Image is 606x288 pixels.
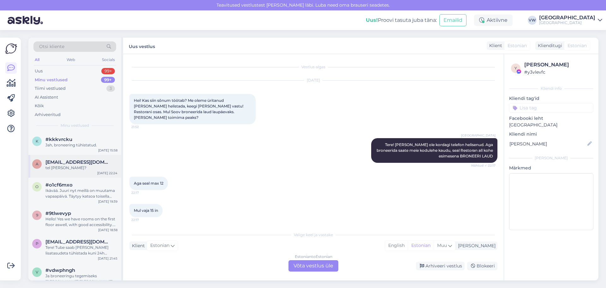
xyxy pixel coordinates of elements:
[106,85,115,92] div: 3
[474,15,513,26] div: Aktiivne
[101,68,115,74] div: 99+
[377,142,494,158] span: Tere! [PERSON_NAME] ole kordagi telefon helisenud. Aga broneerida saate meie kodulehe kaudu, seal...
[98,228,117,232] div: [DATE] 18:38
[45,216,117,228] div: Hello! Yes we have rooms on the first floor aswell, with good accessibility. Do you want me to ma...
[33,56,41,64] div: All
[539,15,595,20] div: [GEOGRAPHIC_DATA]
[129,232,497,238] div: Valige keel ja vastake
[129,64,497,70] div: Vestlus algas
[509,95,593,102] p: Kliendi tag'id
[35,184,39,189] span: o
[134,208,158,213] span: Mul vaja 15 in
[416,262,465,270] div: Arhiveeri vestlus
[528,16,537,25] div: VW
[45,137,72,142] span: #kkkvrcku
[134,181,163,186] span: Aga seal max 12
[467,262,497,270] div: Blokeeri
[129,242,145,249] div: Klient
[509,165,593,171] p: Märkmed
[508,42,527,49] span: Estonian
[35,68,43,74] div: Uus
[45,273,117,285] div: Ja broneeringu tegemiseks [PERSON_NAME] [PERSON_NAME] [PERSON_NAME] telefoninumbrit ka:)
[509,140,586,147] input: Lisa nimi
[101,77,115,83] div: 99+
[408,241,434,250] div: Estonian
[439,14,466,26] button: Emailid
[437,242,447,248] span: Muu
[101,56,116,64] div: Socials
[539,20,595,25] div: [GEOGRAPHIC_DATA]
[36,139,39,144] span: k
[129,41,155,50] label: Uus vestlus
[98,148,117,153] div: [DATE] 15:58
[35,77,68,83] div: Minu vestlused
[35,85,66,92] div: Tiimi vestlused
[567,42,587,49] span: Estonian
[45,142,117,148] div: Jah, broneering tühistatud.
[509,155,593,161] div: [PERSON_NAME]
[461,133,496,138] span: [GEOGRAPHIC_DATA]
[45,267,75,273] span: #vdwphngh
[98,199,117,204] div: [DATE] 19:39
[366,17,378,23] b: Uus!
[487,42,502,49] div: Klient
[524,69,591,76] div: # y3vlevfc
[471,163,496,168] span: Nähtud ✓ 22:17
[45,239,111,245] span: pruunidsilmad@hotmail.com
[35,103,44,109] div: Kõik
[131,125,155,129] span: 21:52
[455,242,496,249] div: [PERSON_NAME]
[65,56,76,64] div: Web
[97,171,117,175] div: [DATE] 22:24
[45,159,111,165] span: aasav@icloud.com
[35,112,61,118] div: Arhiveeritud
[45,245,117,256] div: Tere! Tube saab [PERSON_NAME] lisatasudeta tühistada kuni 24h ennem saabumist. [GEOGRAPHIC_DATA],...
[45,188,117,199] div: Ikävää. Juuri nyt meillä on muutama vapaapäivä. Täytyy katsoa toisella kertaa
[45,165,117,171] div: tel [PERSON_NAME]?
[509,86,593,91] div: Kliendi info
[35,94,58,101] div: AI Assistent
[524,61,591,69] div: [PERSON_NAME]
[5,43,17,55] img: Askly Logo
[39,43,64,50] span: Otsi kliente
[45,182,73,188] span: #o1cf6mxo
[36,241,39,246] span: p
[61,123,89,128] span: Minu vestlused
[295,254,332,260] div: Estonian to Estonian
[385,241,408,250] div: English
[45,211,71,216] span: #9tlwevyp
[150,242,169,249] span: Estonian
[539,15,602,25] a: [GEOGRAPHIC_DATA][GEOGRAPHIC_DATA]
[535,42,562,49] div: Klienditugi
[509,103,593,113] input: Lisa tag
[509,122,593,128] p: [GEOGRAPHIC_DATA]
[129,77,497,83] div: [DATE]
[509,115,593,122] p: Facebooki leht
[36,270,38,274] span: v
[514,66,517,70] span: y
[509,131,593,138] p: Kliendi nimi
[131,190,155,195] span: 22:17
[98,256,117,261] div: [DATE] 21:45
[366,16,437,24] div: Proovi tasuta juba täna:
[36,213,38,218] span: 9
[288,260,338,272] div: Võta vestlus üle
[131,218,155,222] span: 22:17
[134,98,244,120] span: Hei! Kas siin sõnum töötab? Me oleme üritanud [PERSON_NAME] helistada, keegi [PERSON_NAME] vastu!...
[36,162,39,166] span: a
